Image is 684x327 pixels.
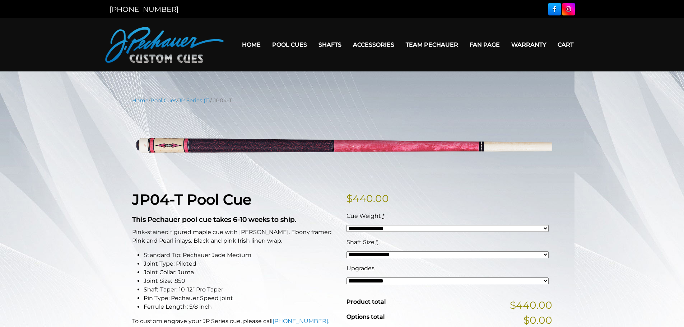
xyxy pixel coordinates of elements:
span: Cue Weight [346,212,381,219]
a: JP Series (T) [178,97,210,104]
li: Standard Tip: Pechauer Jade Medium [144,251,338,260]
a: Pool Cues [150,97,177,104]
strong: JP04-T Pool Cue [132,191,251,208]
a: Pool Cues [266,36,313,54]
img: Pechauer Custom Cues [105,27,224,63]
span: $ [346,192,353,205]
li: Joint Collar: Juma [144,268,338,277]
span: Shaft Size [346,239,374,246]
a: Shafts [313,36,347,54]
abbr: required [382,212,385,219]
a: Warranty [506,36,552,54]
span: Options total [346,313,385,320]
span: $440.00 [510,298,552,313]
li: Joint Type: Piloted [144,260,338,268]
abbr: required [376,239,378,246]
p: Pink-stained figured maple cue with [PERSON_NAME]. Ebony framed Pink and Pearl inlays. Black and ... [132,228,338,245]
nav: Breadcrumb [132,97,552,104]
a: Home [132,97,149,104]
bdi: 440.00 [346,192,389,205]
a: [PHONE_NUMBER]. [273,318,329,324]
a: Accessories [347,36,400,54]
img: jp04-T.png [132,110,552,180]
li: Pin Type: Pechauer Speed joint [144,294,338,303]
p: To custom engrave your JP Series cue, please call [132,317,338,326]
li: Joint Size: .850 [144,277,338,285]
strong: This Pechauer pool cue takes 6-10 weeks to ship. [132,215,296,224]
span: Upgrades [346,265,374,272]
a: Home [236,36,266,54]
a: Cart [552,36,579,54]
a: Team Pechauer [400,36,464,54]
li: Shaft Taper: 10-12” Pro Taper [144,285,338,294]
span: Product total [346,298,386,305]
a: Fan Page [464,36,506,54]
li: Ferrule Length: 5/8 inch [144,303,338,311]
a: [PHONE_NUMBER] [110,5,178,14]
